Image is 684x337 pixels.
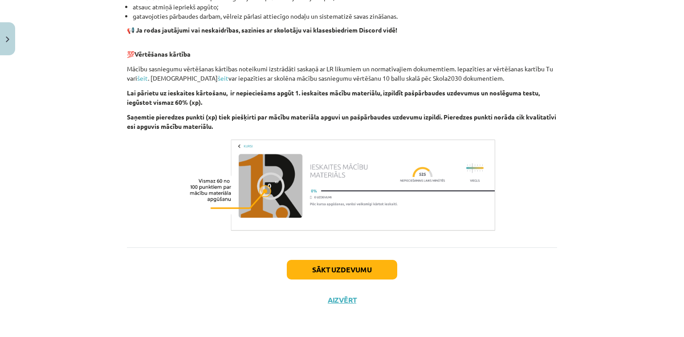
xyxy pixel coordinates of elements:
b: Vērtēšanas kārtība [134,50,191,58]
img: icon-close-lesson-0947bae3869378f0d4975bcd49f059093ad1ed9edebbc8119c70593378902aed.svg [6,37,9,42]
button: Sākt uzdevumu [287,260,397,279]
strong: 📢 Ja rodas jautājumi vai neskaidrības, sazinies ar skolotāju vai klasesbiedriem Discord vidē! [127,26,397,34]
p: 💯 [127,40,557,59]
li: atsauc atmiņā iepriekš apgūto; [133,2,557,12]
b: Lai pārietu uz ieskaites kārtošanu, ir nepieciešams apgūt 1. ieskaites mācību materiālu, izpildīt... [127,89,540,106]
button: Aizvērt [325,296,359,304]
a: šeit [137,74,148,82]
b: Saņemtie pieredzes punkti (xp) tiek piešķirti par mācību materiāla apguvi un pašpārbaudes uzdevum... [127,113,556,130]
p: Mācību sasniegumu vērtēšanas kārtības noteikumi izstrādāti saskaņā ar LR likumiem un normatīvajie... [127,64,557,83]
a: šeit [218,74,228,82]
li: gatavojoties pārbaudes darbam, vēlreiz pārlasi attiecīgo nodaļu un sistematizē savas zināšanas. [133,12,557,21]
